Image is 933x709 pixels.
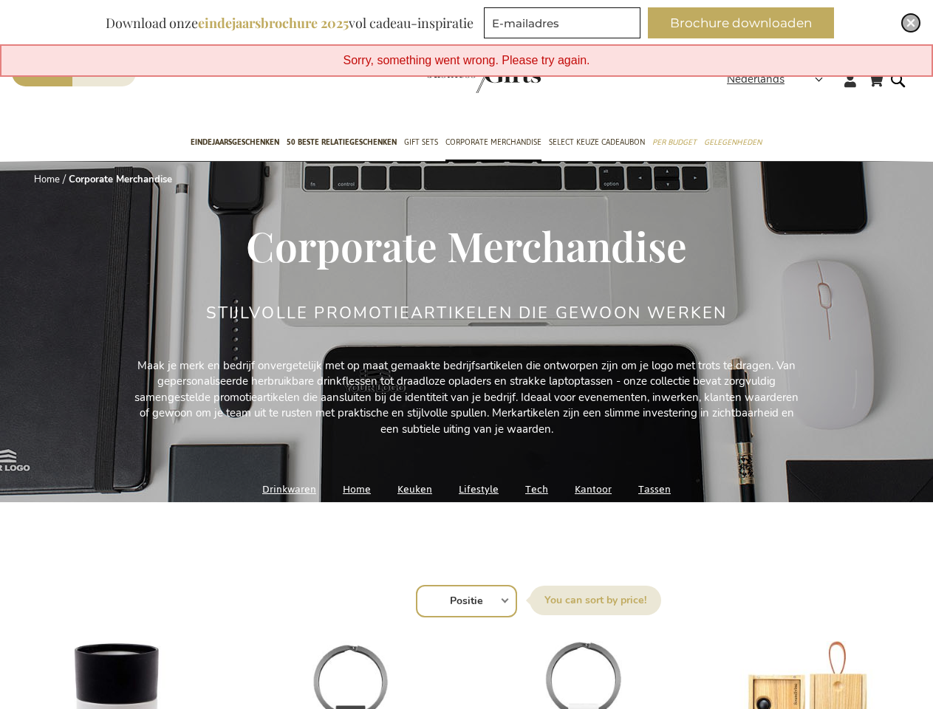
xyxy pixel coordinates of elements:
a: Kantoor [575,479,612,499]
div: Download onze vol cadeau-inspiratie [99,7,480,38]
label: Sorteer op [530,586,661,615]
a: Keuken [397,479,432,499]
span: Nederlands [727,71,785,88]
span: Sorry, something went wrong. Please try again. [343,54,589,66]
img: Close [906,18,915,27]
span: 50 beste relatiegeschenken [287,134,397,150]
input: E-mailadres [484,7,640,38]
b: eindejaarsbrochure 2025 [198,14,349,32]
a: Tech [525,479,548,499]
div: Close [902,14,920,32]
span: Gelegenheden [704,134,762,150]
strong: Corporate Merchandise [69,173,172,186]
a: Tassen [638,479,671,499]
a: Home [34,173,60,186]
a: Drinkwaren [262,479,316,499]
a: Home [343,479,371,499]
span: Eindejaarsgeschenken [191,134,279,150]
form: marketing offers and promotions [484,7,645,43]
p: Maak je merk en bedrijf onvergetelijk met op maat gemaakte bedrijfsartikelen die ontworpen zijn o... [134,358,799,437]
span: Gift Sets [404,134,438,150]
span: Select Keuze Cadeaubon [549,134,645,150]
button: Brochure downloaden [648,7,834,38]
span: Corporate Merchandise [445,134,541,150]
div: Nederlands [727,71,833,88]
span: Per Budget [652,134,697,150]
span: Corporate Merchandise [246,218,687,273]
h2: Stijlvolle Promotieartikelen Die Gewoon Werken [206,304,728,322]
a: Lifestyle [459,479,499,499]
